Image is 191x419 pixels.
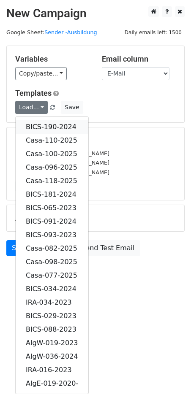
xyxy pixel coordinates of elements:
a: BICS-093-2023 [16,228,88,242]
a: AlgW-036-2024 [16,350,88,363]
a: Send Test Email [76,240,140,256]
h5: Email column [102,54,176,64]
div: Chat-Widget [149,378,191,419]
a: Casa-118-2025 [16,174,88,188]
button: Save [61,101,83,114]
a: BICS-065-2023 [16,201,88,215]
a: BICS-088-2023 [16,323,88,336]
h5: Variables [15,54,89,64]
a: IRA-016-2023 [16,363,88,377]
a: BICS-181-2024 [16,188,88,201]
a: BICS-190-2024 [16,120,88,134]
a: BICS-029-2023 [16,309,88,323]
a: AlgE-019-2020- [16,377,88,390]
a: Casa-110-2025 [16,134,88,147]
a: Casa-098-2025 [16,255,88,269]
a: Copy/paste... [15,67,67,80]
a: Casa-096-2025 [16,161,88,174]
h2: New Campaign [6,6,185,21]
a: BICS-091-2024 [16,215,88,228]
span: Daily emails left: 1500 [122,28,185,37]
small: Google Sheet: [6,29,97,35]
small: [EMAIL_ADDRESS][DOMAIN_NAME] [15,150,109,157]
a: Load... [15,101,48,114]
a: Templates [15,89,52,97]
a: Sender -Ausbildung [44,29,97,35]
h5: 1488 Recipients [15,136,176,145]
a: BICS-034-2024 [16,282,88,296]
iframe: Chat Widget [149,378,191,419]
a: Daily emails left: 1500 [122,29,185,35]
a: Casa-082-2025 [16,242,88,255]
a: Send [6,240,34,256]
a: Casa-100-2025 [16,147,88,161]
small: [EMAIL_ADDRESS][DOMAIN_NAME] [15,159,109,166]
a: AlgW-019-2023 [16,336,88,350]
small: [EMAIL_ADDRESS][DOMAIN_NAME] [15,169,109,176]
h5: Advanced [15,214,176,223]
a: Casa-077-2025 [16,269,88,282]
a: IRA-034-2023 [16,296,88,309]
